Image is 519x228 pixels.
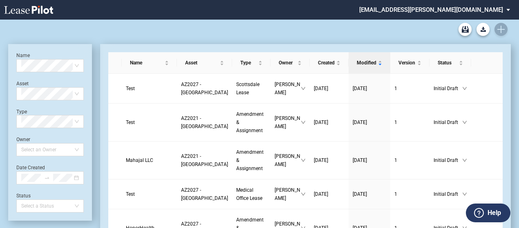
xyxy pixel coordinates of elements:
span: [DATE] [314,191,328,197]
span: Asset [185,59,218,67]
span: [DATE] [353,120,367,125]
a: 1 [394,156,425,164]
span: Test [126,120,135,125]
span: AZ2021 - Scottsdale Medical Center [181,115,228,129]
a: AZ2021 - [GEOGRAPHIC_DATA] [181,152,228,168]
span: to [44,175,50,181]
span: [PERSON_NAME] [275,80,301,97]
a: Test [126,84,173,93]
button: Help [466,204,510,222]
span: Initial Draft [434,118,462,126]
th: Created [310,52,349,74]
span: Version [398,59,416,67]
span: swap-right [44,175,50,181]
span: Initial Draft [434,156,462,164]
span: Test [126,191,135,197]
a: [DATE] [353,118,386,126]
th: Name [122,52,177,74]
label: Owner [16,137,30,142]
span: [PERSON_NAME] [275,186,301,202]
a: Mahajal LLC [126,156,173,164]
label: Status [16,193,31,199]
span: Amendment & Assignment [236,149,264,171]
th: Version [390,52,430,74]
a: [DATE] [314,190,345,198]
span: [DATE] [314,86,328,91]
span: Scottsdale Lease [236,82,259,95]
a: Scottsdale Lease [236,80,266,97]
a: Amendment & Assignment [236,148,266,173]
a: [DATE] [353,190,386,198]
span: down [301,86,306,91]
span: [DATE] [314,120,328,125]
span: Initial Draft [434,84,462,93]
span: Initial Draft [434,190,462,198]
span: Name [130,59,163,67]
label: Date Created [16,165,45,170]
span: down [462,120,467,125]
a: AZ2021 - [GEOGRAPHIC_DATA] [181,114,228,131]
span: down [462,158,467,163]
span: down [301,120,306,125]
span: down [462,86,467,91]
a: Medical Office Lease [236,186,266,202]
label: Asset [16,81,29,86]
span: Modified [357,59,376,67]
label: Help [488,208,501,218]
span: Owner [279,59,296,67]
span: 1 [394,86,397,91]
span: AZ2021 - Scottsdale Medical Center [181,153,228,167]
span: [PERSON_NAME] [275,114,301,131]
label: Name [16,53,30,58]
a: 1 [394,84,425,93]
th: Type [232,52,270,74]
span: [DATE] [353,157,367,163]
span: down [301,192,306,197]
span: [DATE] [314,157,328,163]
span: Status [438,59,457,67]
span: Test [126,86,135,91]
a: 1 [394,118,425,126]
a: AZ2027 - [GEOGRAPHIC_DATA] [181,186,228,202]
span: AZ2027 - Medical Plaza III [181,187,228,201]
th: Asset [177,52,232,74]
span: AZ2027 - Medical Plaza III [181,82,228,95]
a: [DATE] [314,84,345,93]
th: Modified [349,52,390,74]
a: [DATE] [314,118,345,126]
span: Mahajal LLC [126,157,153,163]
span: [DATE] [353,191,367,197]
span: 1 [394,191,397,197]
a: 1 [394,190,425,198]
span: Type [240,59,256,67]
span: [DATE] [353,86,367,91]
span: [PERSON_NAME] [275,152,301,168]
a: [DATE] [353,156,386,164]
th: Owner [271,52,310,74]
span: Medical Office Lease [236,187,262,201]
a: AZ2027 - [GEOGRAPHIC_DATA] [181,80,228,97]
a: Test [126,190,173,198]
a: [DATE] [353,84,386,93]
span: Amendment & Assignment [236,111,264,133]
span: 1 [394,157,397,163]
span: down [462,192,467,197]
a: [DATE] [314,156,345,164]
th: Status [430,52,471,74]
span: Created [318,59,335,67]
span: 1 [394,120,397,125]
button: Download Blank Form [476,23,490,36]
span: down [301,158,306,163]
a: Archive [459,23,472,36]
a: Amendment & Assignment [236,110,266,135]
a: Test [126,118,173,126]
md-menu: Download Blank Form List [474,23,492,36]
label: Type [16,109,27,115]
